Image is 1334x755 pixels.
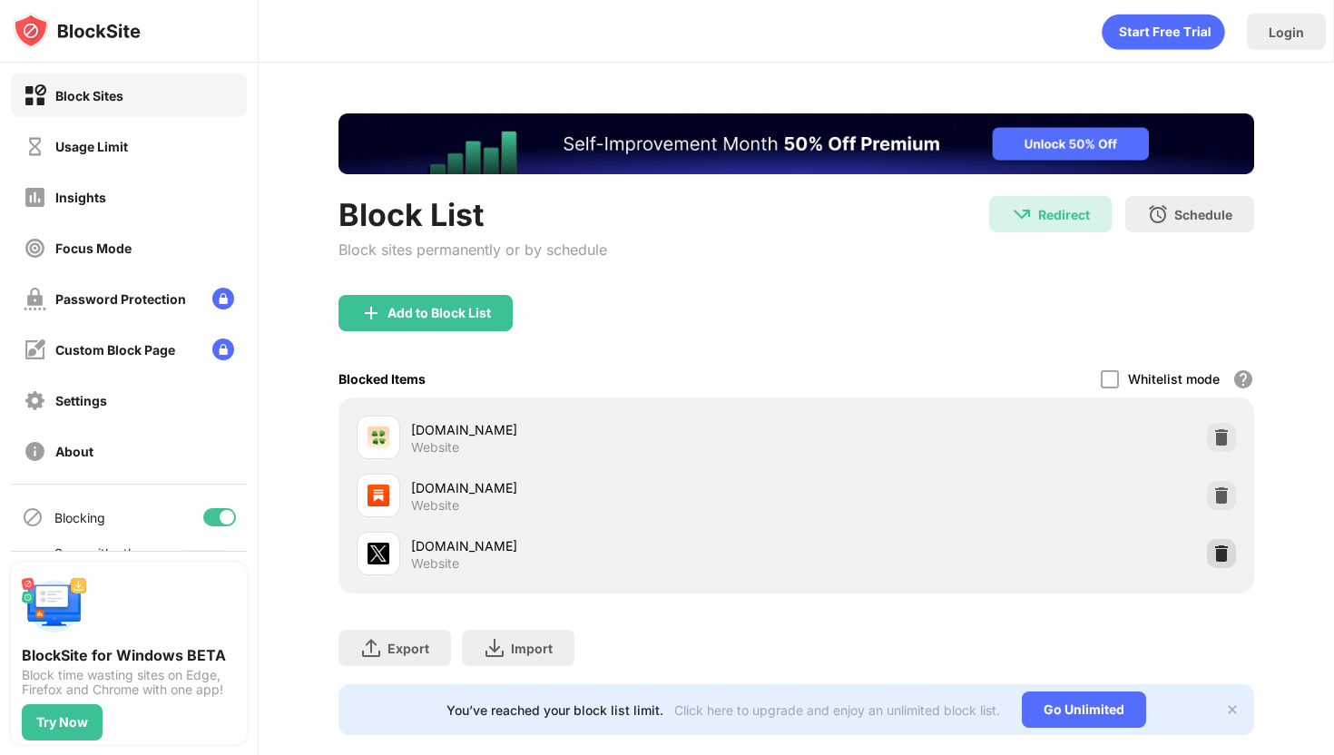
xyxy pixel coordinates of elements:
[1102,14,1225,50] div: animation
[24,338,46,361] img: customize-block-page-off.svg
[55,139,128,154] div: Usage Limit
[24,440,46,463] img: about-off.svg
[411,439,459,456] div: Website
[368,485,389,506] img: favicons
[387,306,491,320] div: Add to Block List
[338,240,607,259] div: Block sites permanently or by schedule
[55,444,93,459] div: About
[1174,207,1232,222] div: Schedule
[55,190,106,205] div: Insights
[36,715,88,730] div: Try Now
[411,555,459,572] div: Website
[54,545,148,576] div: Sync with other devices
[1038,207,1090,222] div: Redirect
[446,702,663,718] div: You’ve reached your block list limit.
[212,288,234,309] img: lock-menu.svg
[55,291,186,307] div: Password Protection
[338,371,426,387] div: Blocked Items
[22,506,44,528] img: blocking-icon.svg
[338,113,1254,174] iframe: Banner
[22,668,236,697] div: Block time wasting sites on Edge, Firefox and Chrome with one app!
[22,550,44,572] img: sync-icon.svg
[55,342,175,358] div: Custom Block Page
[511,641,553,656] div: Import
[1128,371,1220,387] div: Whitelist mode
[212,338,234,360] img: lock-menu.svg
[411,536,796,555] div: [DOMAIN_NAME]
[411,478,796,497] div: [DOMAIN_NAME]
[338,196,607,233] div: Block List
[22,574,87,639] img: push-desktop.svg
[24,84,46,107] img: block-on.svg
[1022,691,1146,728] div: Go Unlimited
[674,702,1000,718] div: Click here to upgrade and enjoy an unlimited block list.
[24,186,46,209] img: insights-off.svg
[368,543,389,564] img: favicons
[22,646,236,664] div: BlockSite for Windows BETA
[1225,702,1240,717] img: x-button.svg
[24,237,46,260] img: focus-off.svg
[54,510,105,525] div: Blocking
[1269,25,1304,40] div: Login
[411,497,459,514] div: Website
[24,389,46,412] img: settings-off.svg
[368,427,389,448] img: favicons
[13,13,141,49] img: logo-blocksite.svg
[55,393,107,408] div: Settings
[387,641,429,656] div: Export
[24,135,46,158] img: time-usage-off.svg
[55,240,132,256] div: Focus Mode
[55,88,123,103] div: Block Sites
[24,288,46,310] img: password-protection-off.svg
[411,420,796,439] div: [DOMAIN_NAME]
